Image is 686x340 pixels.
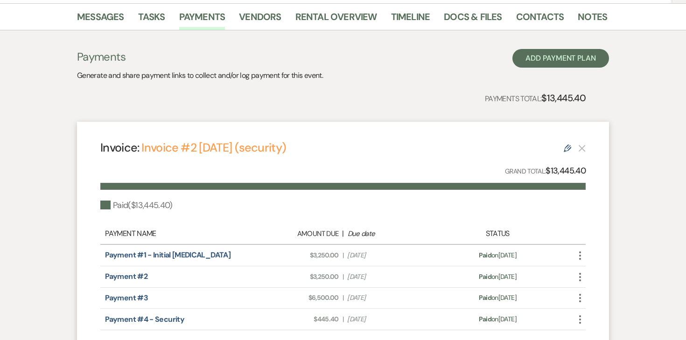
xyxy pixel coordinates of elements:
div: on [DATE] [438,293,557,303]
span: | [343,293,343,303]
a: Payment #2 [105,271,147,281]
div: Status [438,228,557,239]
strong: $13,445.40 [546,165,586,176]
span: $3,250.00 [253,272,339,282]
a: Payments [179,9,225,30]
div: Payment Name [105,228,248,239]
div: Paid ( $13,445.40 ) [100,199,173,212]
span: Paid [479,315,491,323]
span: Paid [479,251,491,259]
a: Vendors [239,9,281,30]
span: [DATE] [347,272,433,282]
a: Payment #4 - Security [105,314,184,324]
h4: Invoice: [100,139,286,156]
span: $3,250.00 [253,250,339,260]
p: Generate and share payment links to collect and/or log payment for this event. [77,69,323,82]
span: [DATE] [347,314,433,324]
span: | [343,314,343,324]
p: Grand Total: [505,164,586,178]
div: on [DATE] [438,314,557,324]
span: | [343,250,343,260]
a: Contacts [516,9,564,30]
span: [DATE] [347,293,433,303]
a: Tasks [138,9,165,30]
span: [DATE] [347,250,433,260]
div: on [DATE] [438,272,557,282]
span: Paid [479,272,491,281]
span: Paid [479,293,491,302]
button: This payment plan cannot be deleted because it contains links that have been paid through Weven’s... [578,144,586,152]
div: on [DATE] [438,250,557,260]
a: Messages [77,9,124,30]
a: Rental Overview [295,9,377,30]
h3: Payments [77,49,323,65]
div: Amount Due [252,229,338,239]
span: $6,500.00 [253,293,339,303]
a: Timeline [391,9,430,30]
a: Invoice #2 [DATE] (security) [141,140,286,155]
a: Docs & Files [444,9,502,30]
button: Add Payment Plan [512,49,609,68]
p: Payments Total: [485,90,586,105]
strong: $13,445.40 [541,92,586,104]
div: | [248,228,438,239]
a: Payment #1 - Initial [MEDICAL_DATA] [105,250,231,260]
span: $445.40 [253,314,339,324]
a: Payment #3 [105,293,148,303]
span: | [343,272,343,282]
div: Due date [348,229,434,239]
a: Notes [578,9,607,30]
